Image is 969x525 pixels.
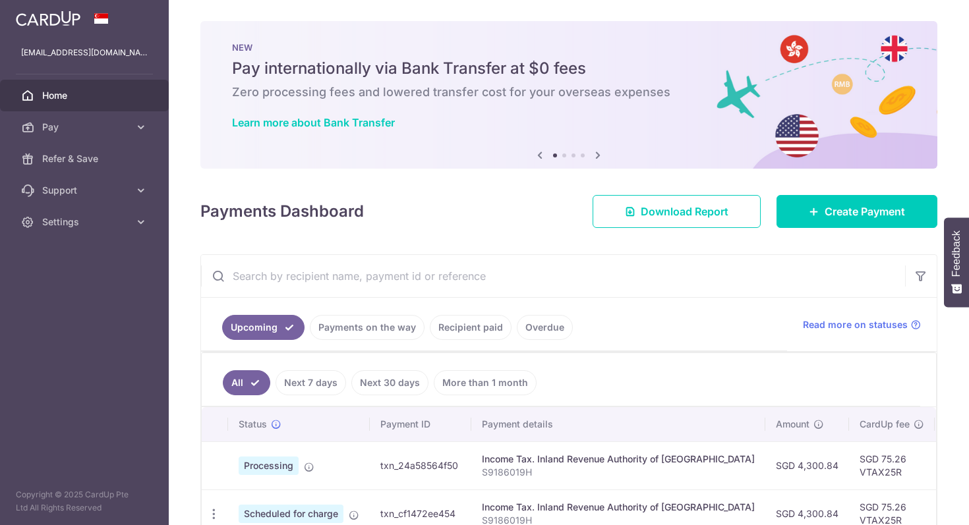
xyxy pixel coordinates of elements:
[951,231,962,277] span: Feedback
[201,255,905,297] input: Search by recipient name, payment id or reference
[884,485,956,518] iframe: Opens a widget where you can find more information
[222,315,305,340] a: Upcoming
[239,418,267,431] span: Status
[482,453,755,466] div: Income Tax. Inland Revenue Authority of [GEOGRAPHIC_DATA]
[471,407,765,441] th: Payment details
[16,11,80,26] img: CardUp
[42,184,129,197] span: Support
[825,204,905,219] span: Create Payment
[430,315,512,340] a: Recipient paid
[803,318,921,331] a: Read more on statuses
[223,370,270,395] a: All
[777,195,937,228] a: Create Payment
[641,204,728,219] span: Download Report
[803,318,908,331] span: Read more on statuses
[776,418,809,431] span: Amount
[482,501,755,514] div: Income Tax. Inland Revenue Authority of [GEOGRAPHIC_DATA]
[434,370,537,395] a: More than 1 month
[200,21,937,169] img: Bank transfer banner
[239,505,343,523] span: Scheduled for charge
[310,315,425,340] a: Payments on the way
[482,466,755,479] p: S9186019H
[276,370,346,395] a: Next 7 days
[42,89,129,102] span: Home
[42,215,129,229] span: Settings
[593,195,761,228] a: Download Report
[860,418,910,431] span: CardUp fee
[370,407,471,441] th: Payment ID
[232,84,906,100] h6: Zero processing fees and lowered transfer cost for your overseas expenses
[765,441,849,489] td: SGD 4,300.84
[370,441,471,489] td: txn_24a58564f50
[42,152,129,165] span: Refer & Save
[351,370,428,395] a: Next 30 days
[232,116,395,129] a: Learn more about Bank Transfer
[21,46,148,59] p: [EMAIL_ADDRESS][DOMAIN_NAME]
[232,58,906,79] h5: Pay internationally via Bank Transfer at $0 fees
[239,456,299,475] span: Processing
[42,121,129,134] span: Pay
[232,42,906,53] p: NEW
[517,315,573,340] a: Overdue
[849,441,935,489] td: SGD 75.26 VTAX25R
[944,217,969,307] button: Feedback - Show survey
[200,200,364,223] h4: Payments Dashboard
